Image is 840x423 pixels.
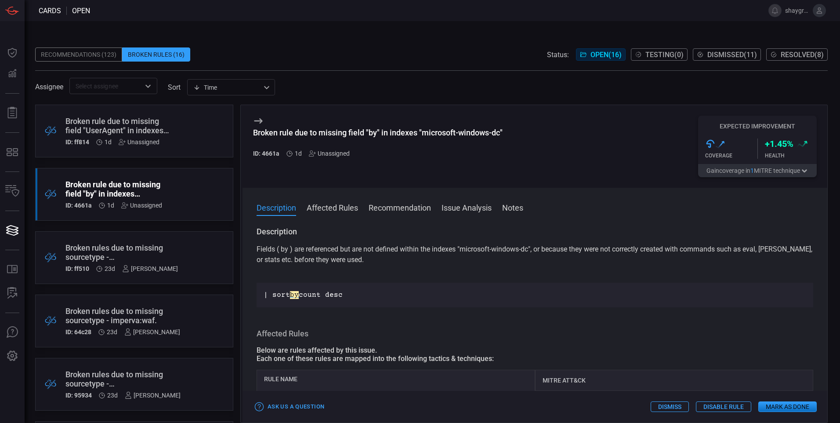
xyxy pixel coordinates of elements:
[193,83,261,92] div: Time
[119,139,159,146] div: Unassigned
[2,102,23,124] button: Reports
[65,139,89,146] h5: ID: ff814
[65,117,170,135] div: Broken rule due to missing field "UserAgent" in indexes "imperva_securesphere"
[65,265,89,272] h5: ID: ff510
[295,150,302,157] span: Aug 12, 2025 10:58 AM
[65,180,170,198] div: Broken rule due to missing field "by" in indexes "microsoft-windows-dc"
[2,142,23,163] button: MITRE - Detection Posture
[253,400,326,414] button: Ask Us a Question
[105,265,115,272] span: Jul 21, 2025 1:34 PM
[698,164,817,177] button: Gaincoverage in1MITRE technique
[645,51,684,59] span: Testing ( 0 )
[576,48,626,61] button: Open(16)
[125,392,181,399] div: [PERSON_NAME]
[35,47,122,62] div: Recommendations (123)
[758,401,817,412] button: Mark as Done
[122,265,178,272] div: [PERSON_NAME]
[142,80,154,92] button: Open
[107,392,118,399] span: Jul 21, 2025 1:33 PM
[257,202,296,212] button: Description
[2,322,23,343] button: Ask Us A Question
[65,370,181,388] div: Broken rules due to missing sourcetype - imperva:waf:system:cef.
[2,181,23,202] button: Inventory
[257,346,813,354] div: Below are rules affected by this issue.
[369,202,431,212] button: Recommendation
[785,7,809,14] span: shaygro1
[442,202,492,212] button: Issue Analysis
[65,243,178,262] div: Broken rules due to missing sourcetype - imperva:waf:security:cef.
[2,346,23,367] button: Preferences
[264,290,806,300] p: | sort count desc
[257,354,813,363] div: Each one of these rules are mapped into the following tactics & techniques:
[72,80,140,91] input: Select assignee
[124,328,180,335] div: [PERSON_NAME]
[168,83,181,91] label: sort
[253,150,279,157] h5: ID: 4661a
[257,226,813,237] h3: Description
[781,51,824,59] span: Resolved ( 8 )
[707,51,757,59] span: Dismissed ( 11 )
[121,202,162,209] div: Unassigned
[65,306,180,325] div: Broken rules due to missing sourcetype - imperva:waf.
[2,220,23,241] button: Cards
[765,139,793,149] h3: + 1.45 %
[2,42,23,63] button: Dashboard
[72,7,90,15] span: open
[696,401,751,412] button: Disable Rule
[307,202,358,212] button: Affected Rules
[35,83,63,91] span: Assignee
[309,150,350,157] div: Unassigned
[122,47,190,62] div: Broken Rules (16)
[290,291,299,299] em: by
[693,48,761,61] button: Dismissed(11)
[65,392,92,399] h5: ID: 95934
[590,51,622,59] span: Open ( 16 )
[698,123,817,130] h5: Expected Improvement
[2,283,23,304] button: ALERT ANALYSIS
[547,51,569,59] span: Status:
[65,202,92,209] h5: ID: 4661a
[253,128,503,137] div: Broken rule due to missing field "by" in indexes "microsoft-windows-dc"
[765,153,817,159] div: Health
[502,202,523,212] button: Notes
[105,139,112,146] span: Aug 12, 2025 11:01 AM
[2,63,23,84] button: Detections
[2,259,23,280] button: Rule Catalog
[750,167,754,174] span: 1
[257,370,535,412] div: Rule Name
[107,202,114,209] span: Aug 12, 2025 10:58 AM
[766,48,828,61] button: Resolved(8)
[651,401,689,412] button: Dismiss
[535,370,814,391] div: MITRE ATT&CK
[705,153,757,159] div: Coverage
[631,48,688,61] button: Testing(0)
[257,328,813,339] h3: Affected Rules
[257,244,813,276] p: Fields ( by ) are referenced but are not defined within the indexes "microsoft-windows-dc", or be...
[39,7,61,15] span: Cards
[107,328,117,335] span: Jul 21, 2025 1:34 PM
[65,328,91,335] h5: ID: 64c28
